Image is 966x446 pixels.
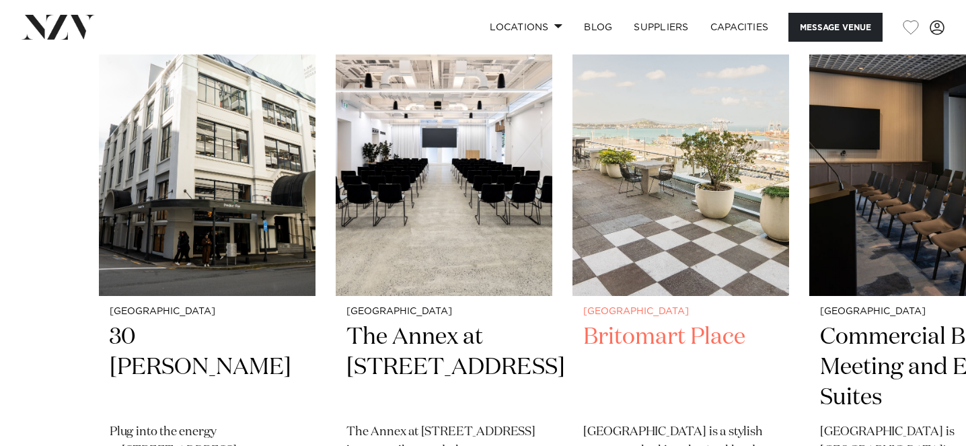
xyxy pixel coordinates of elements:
[583,322,778,413] h2: Britomart Place
[788,13,883,42] button: Message Venue
[22,15,95,39] img: nzv-logo.png
[583,307,778,317] small: [GEOGRAPHIC_DATA]
[110,307,305,317] small: [GEOGRAPHIC_DATA]
[110,322,305,413] h2: 30 [PERSON_NAME]
[573,13,623,42] a: BLOG
[700,13,780,42] a: Capacities
[346,322,542,413] h2: The Annex at [STREET_ADDRESS]
[623,13,699,42] a: SUPPLIERS
[346,307,542,317] small: [GEOGRAPHIC_DATA]
[479,13,573,42] a: Locations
